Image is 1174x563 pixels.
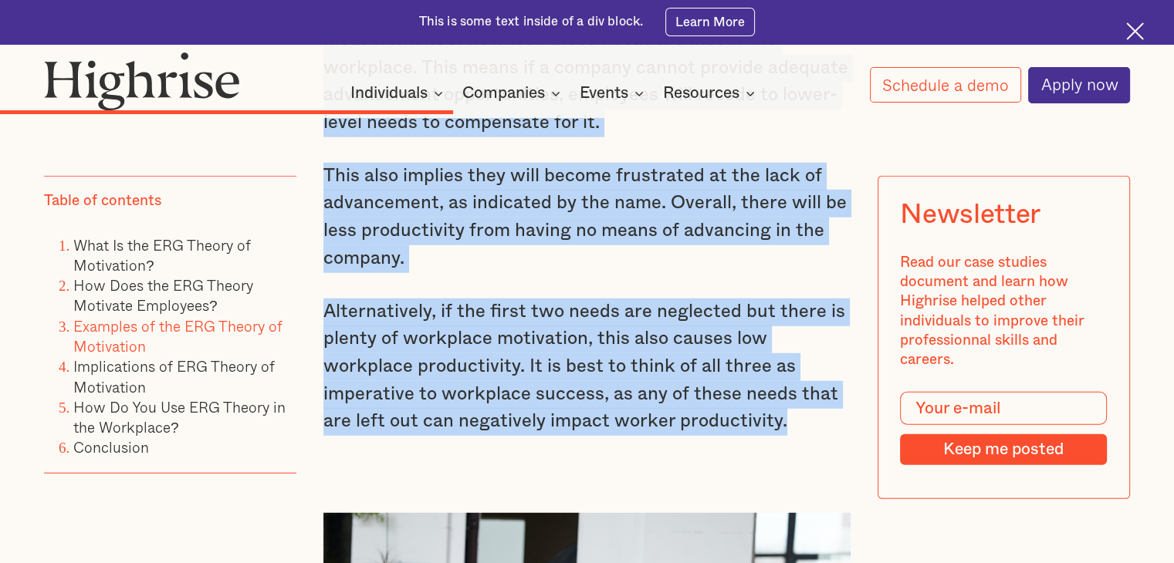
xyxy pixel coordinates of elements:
div: Events [580,84,628,103]
div: This is some text inside of a div block. [419,13,644,31]
p: Alternatively, if the first two needs are neglected but there is plenty of workplace motivation, ... [323,298,851,436]
form: Modal Form [901,392,1108,465]
a: Apply now [1028,67,1130,103]
div: Events [580,84,648,103]
div: Table of contents [44,191,161,211]
div: Companies [462,84,545,103]
a: What Is the ERG Theory of Motivation? [73,233,251,275]
div: Read our case studies document and learn how Highrise helped other individuals to improve their p... [901,253,1108,370]
div: Individuals [350,84,448,103]
div: Resources [663,84,760,103]
input: Your e-mail [901,392,1108,425]
img: Cross icon [1126,22,1144,40]
a: Conclusion [73,436,149,458]
div: Resources [663,84,739,103]
div: Companies [462,84,565,103]
p: This also implies they will become frustrated at the lack of advancement, as indicated by the nam... [323,163,851,273]
img: Highrise logo [44,52,240,111]
div: Individuals [350,84,428,103]
a: How Does the ERG Theory Motivate Employees? [73,274,253,316]
a: Schedule a demo [870,67,1021,103]
div: Newsletter [901,199,1040,231]
input: Keep me posted [901,433,1108,464]
a: Examples of the ERG Theory of Motivation [73,314,283,356]
a: How Do You Use ERG Theory in the Workplace? [73,396,286,438]
a: Learn More [665,8,756,35]
a: Implications of ERG Theory of Motivation [73,355,275,397]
